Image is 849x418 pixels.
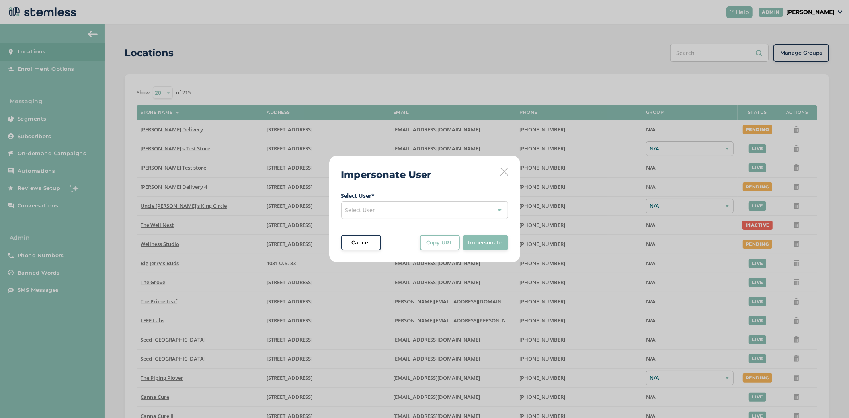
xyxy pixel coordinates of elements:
span: Copy URL [427,239,453,247]
button: Copy URL [420,235,460,251]
span: Impersonate [468,239,503,247]
label: Select User [341,191,508,200]
h2: Impersonate User [341,168,432,182]
iframe: Chat Widget [809,380,849,418]
span: Cancel [352,239,370,247]
button: Cancel [341,235,381,251]
button: Impersonate [463,235,508,251]
span: Select User [345,206,375,214]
